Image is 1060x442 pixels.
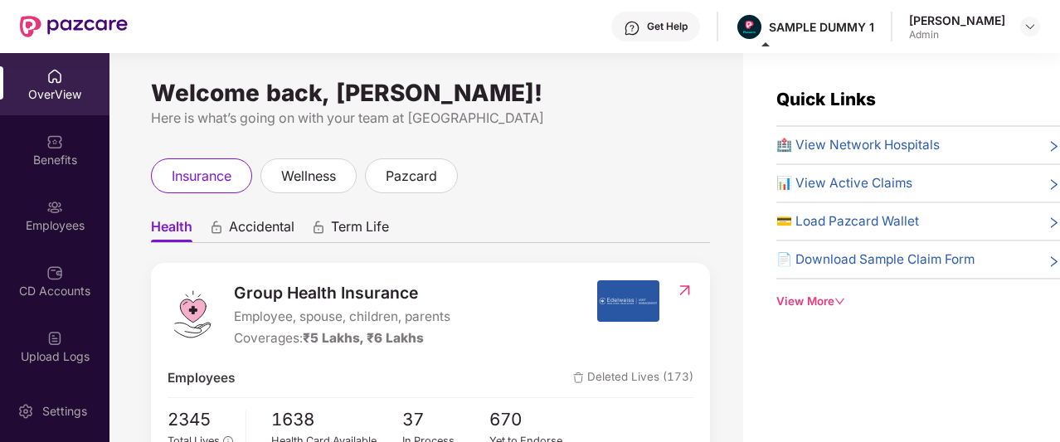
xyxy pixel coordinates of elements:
img: logo [168,289,217,339]
div: View More [776,293,1060,310]
div: Welcome back, [PERSON_NAME]! [151,86,710,100]
span: 670 [489,406,577,434]
span: 📄 Download Sample Claim Form [776,250,975,270]
span: insurance [172,166,231,187]
span: Deleted Lives (173) [573,368,693,388]
div: Coverages: [234,328,450,348]
span: pazcard [386,166,437,187]
img: svg+xml;base64,PHN2ZyBpZD0iVXBsb2FkX0xvZ3MiIGRhdGEtbmFtZT0iVXBsb2FkIExvZ3MiIHhtbG5zPSJodHRwOi8vd3... [46,330,63,347]
span: right [1048,215,1060,231]
img: RedirectIcon [676,282,693,299]
img: New Pazcare Logo [20,16,128,37]
span: Accidental [229,218,294,242]
img: svg+xml;base64,PHN2ZyBpZD0iQ0RfQWNjb3VudHMiIGRhdGEtbmFtZT0iQ0QgQWNjb3VudHMiIHhtbG5zPSJodHRwOi8vd3... [46,265,63,281]
span: Term Life [331,218,389,242]
img: svg+xml;base64,PHN2ZyBpZD0iRW1wbG95ZWVzIiB4bWxucz0iaHR0cDovL3d3dy53My5vcmcvMjAwMC9zdmciIHdpZHRoPS... [46,199,63,216]
img: svg+xml;base64,PHN2ZyBpZD0iQmVuZWZpdHMiIHhtbG5zPSJodHRwOi8vd3d3LnczLm9yZy8yMDAwL3N2ZyIgd2lkdGg9Ij... [46,134,63,150]
img: svg+xml;base64,PHN2ZyBpZD0iSG9tZSIgeG1sbnM9Imh0dHA6Ly93d3cudzMub3JnLzIwMDAvc3ZnIiB3aWR0aD0iMjAiIG... [46,68,63,85]
span: 💳 Load Pazcard Wallet [776,211,919,231]
span: 🏥 View Network Hospitals [776,135,940,155]
span: 37 [402,406,490,434]
div: Get Help [647,20,688,33]
span: Quick Links [776,89,876,109]
img: Pazcare_Alternative_logo-01-01.png [737,15,761,39]
img: insurerIcon [597,280,659,322]
div: animation [311,220,326,235]
span: right [1048,253,1060,270]
span: Health [151,218,192,242]
span: down [834,296,845,307]
img: svg+xml;base64,PHN2ZyBpZD0iSGVscC0zMngzMiIgeG1sbnM9Imh0dHA6Ly93d3cudzMub3JnLzIwMDAvc3ZnIiB3aWR0aD... [624,20,640,36]
span: right [1048,177,1060,193]
span: 2345 [168,406,233,434]
div: SAMPLE DUMMY 1 [769,19,874,35]
span: wellness [281,166,336,187]
div: [PERSON_NAME] [909,12,1005,28]
div: Admin [909,28,1005,41]
span: 1638 [271,406,402,434]
img: svg+xml;base64,PHN2ZyBpZD0iU2V0dGluZy0yMHgyMCIgeG1sbnM9Imh0dHA6Ly93d3cudzMub3JnLzIwMDAvc3ZnIiB3aW... [17,403,34,420]
span: ₹5 Lakhs, ₹6 Lakhs [303,330,424,346]
span: Group Health Insurance [234,280,450,305]
div: Here is what’s going on with your team at [GEOGRAPHIC_DATA] [151,108,710,129]
span: Employee, spouse, children, parents [234,307,450,327]
span: Employees [168,368,235,388]
span: 📊 View Active Claims [776,173,912,193]
img: deleteIcon [573,372,584,383]
span: right [1048,138,1060,155]
div: animation [209,220,224,235]
img: svg+xml;base64,PHN2ZyBpZD0iRHJvcGRvd24tMzJ4MzIiIHhtbG5zPSJodHRwOi8vd3d3LnczLm9yZy8yMDAwL3N2ZyIgd2... [1024,20,1037,33]
div: Settings [37,403,92,420]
